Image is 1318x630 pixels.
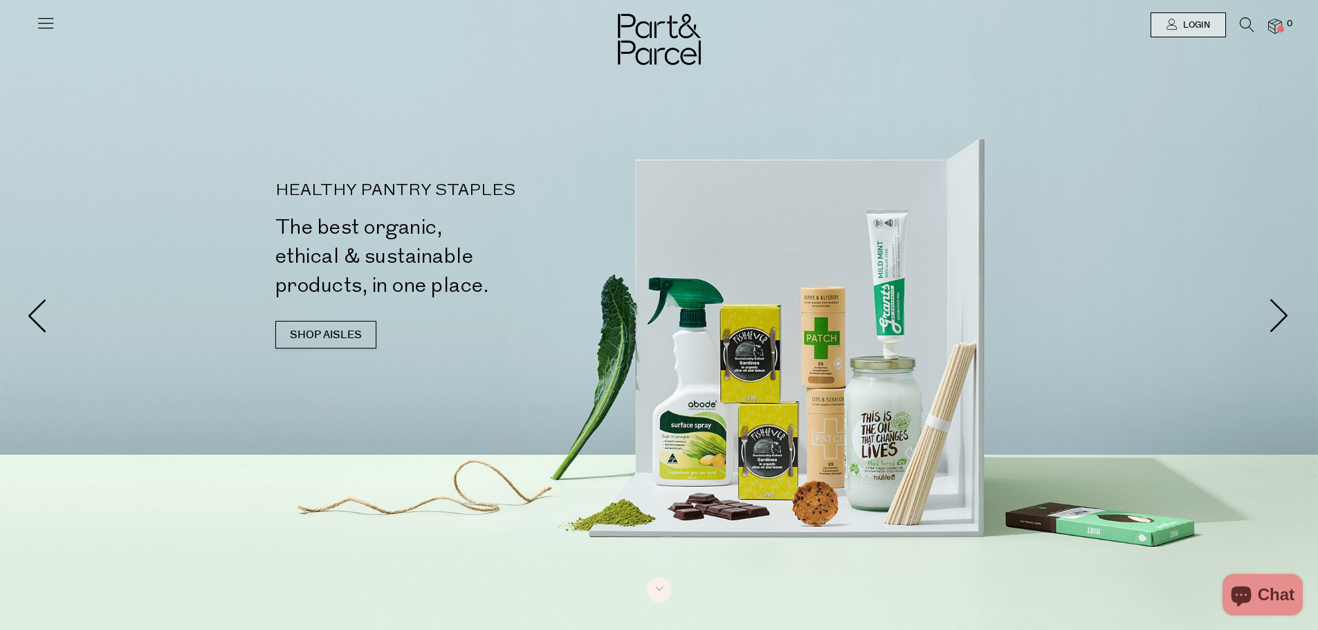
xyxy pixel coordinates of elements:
inbox-online-store-chat: Shopify online store chat [1218,574,1307,619]
h2: The best organic, ethical & sustainable products, in one place. [275,213,665,300]
a: 0 [1268,19,1282,33]
a: Login [1151,12,1226,37]
a: SHOP AISLES [275,321,376,349]
img: Part&Parcel [618,14,701,65]
span: 0 [1283,18,1296,30]
p: HEALTHY PANTRY STAPLES [275,183,665,199]
span: Login [1180,19,1210,31]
